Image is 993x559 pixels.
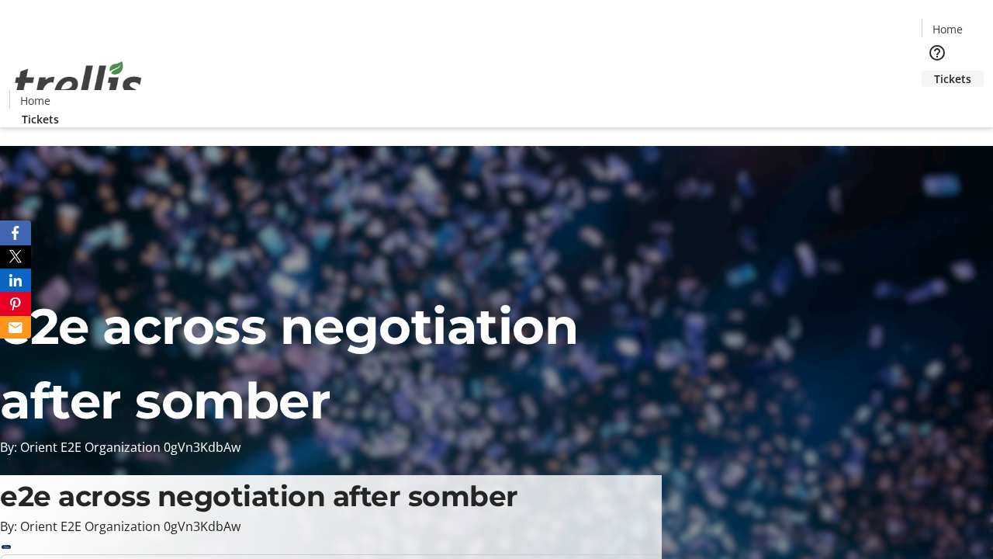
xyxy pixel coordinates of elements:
span: Tickets [934,71,971,87]
button: Help [922,37,953,68]
a: Home [10,92,60,109]
img: Orient E2E Organization 0gVn3KdbAw's Logo [9,44,147,122]
a: Tickets [922,71,984,87]
a: Tickets [9,111,71,127]
span: Home [932,21,963,37]
a: Home [922,21,972,37]
button: Cart [922,87,953,118]
span: Home [20,92,50,109]
span: Tickets [22,111,59,127]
